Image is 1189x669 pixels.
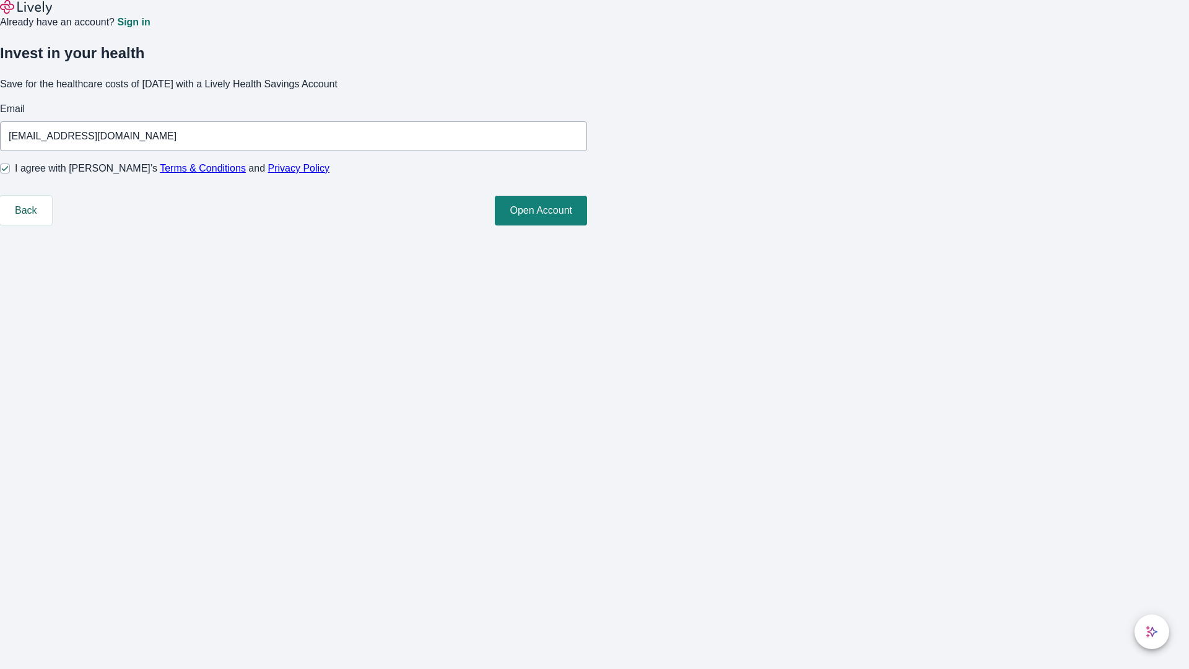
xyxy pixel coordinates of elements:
button: Open Account [495,196,587,225]
a: Sign in [117,17,150,27]
a: Privacy Policy [268,163,330,173]
button: chat [1135,614,1169,649]
svg: Lively AI Assistant [1146,626,1158,638]
a: Terms & Conditions [160,163,246,173]
span: I agree with [PERSON_NAME]’s and [15,161,329,176]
